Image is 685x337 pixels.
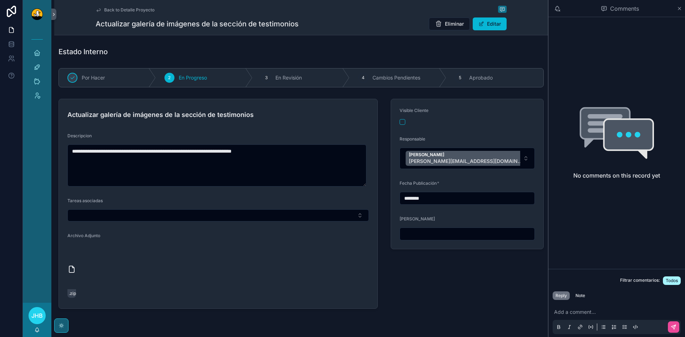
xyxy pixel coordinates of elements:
span: Por Hacer [82,74,105,81]
button: Todos [663,276,681,285]
button: Eliminar [429,17,470,30]
span: Cambios Pendientes [372,74,420,81]
span: 5 [459,75,461,81]
span: [PERSON_NAME] [409,152,523,158]
span: [PERSON_NAME] [400,216,435,221]
span: JHB [31,311,43,320]
div: Note [575,293,585,298]
img: App logo [31,9,43,20]
span: 3 [265,75,268,81]
button: Reply [553,291,570,300]
button: Note [573,291,588,300]
div: scrollable content [23,29,51,111]
span: En Progreso [179,74,207,81]
span: Back to Detalle Proyecto [104,7,154,13]
span: Filtrar comentarios: [620,277,660,285]
span: Comments [610,4,639,13]
h4: Actualizar galería de imágenes de la sección de testimonios [67,110,369,119]
span: .zip [69,291,76,296]
span: Archivo Adjunto [67,233,100,238]
button: Unselect 8 [406,151,533,166]
h2: No comments on this record yet [573,171,660,180]
a: Back to Detalle Proyecto [96,7,154,13]
h1: Estado Interno [59,47,108,57]
span: Tareas asociadas [67,198,103,203]
span: Fecha Publicación [400,180,437,186]
span: [PERSON_NAME][EMAIL_ADDRESS][DOMAIN_NAME] [409,158,523,165]
span: Aprobado [469,74,493,81]
span: En Revisión [275,74,302,81]
span: Responsable [400,136,425,142]
span: Eliminar [445,20,464,27]
button: Select Button [400,148,535,169]
h1: Actualizar galería de imágenes de la sección de testimonios [96,19,299,29]
span: 2 [168,75,171,81]
button: Select Button [67,209,369,221]
span: 4 [362,75,365,81]
button: Editar [473,17,507,30]
span: Visible Cliente [400,108,428,113]
span: Descripcion [67,133,92,138]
